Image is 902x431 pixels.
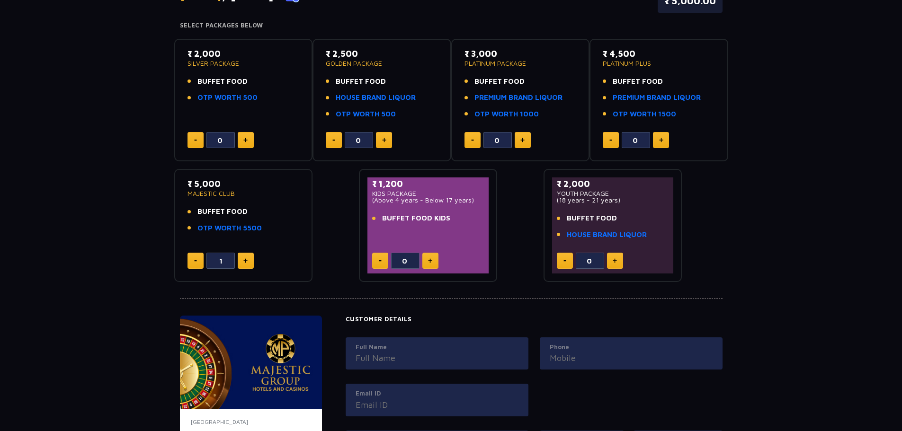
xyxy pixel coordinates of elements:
[603,47,715,60] p: ₹ 4,500
[197,206,248,217] span: BUFFET FOOD
[194,260,197,262] img: minus
[613,258,617,263] img: plus
[356,389,518,398] label: Email ID
[356,343,518,352] label: Full Name
[464,47,577,60] p: ₹ 3,000
[188,177,300,190] p: ₹ 5,000
[550,352,713,364] input: Mobile
[191,418,311,426] p: [GEOGRAPHIC_DATA]
[372,190,484,197] p: KIDS PACKAGE
[188,190,300,197] p: MAJESTIC CLUB
[188,60,300,67] p: SILVER PACKAGE
[557,177,669,190] p: ₹ 2,000
[550,343,713,352] label: Phone
[563,260,566,262] img: minus
[613,109,676,120] a: OTP WORTH 1500
[243,258,248,263] img: plus
[372,177,484,190] p: ₹ 1,200
[557,197,669,203] p: (18 years - 21 years)
[188,47,300,60] p: ₹ 2,000
[197,92,258,103] a: OTP WORTH 500
[180,316,322,409] img: majesticPride-banner
[382,138,386,142] img: plus
[336,109,396,120] a: OTP WORTH 500
[356,352,518,364] input: Full Name
[428,258,432,263] img: plus
[613,76,663,87] span: BUFFET FOOD
[332,140,335,141] img: minus
[474,92,563,103] a: PREMIUM BRAND LIQUOR
[336,92,416,103] a: HOUSE BRAND LIQUOR
[567,229,647,240] a: HOUSE BRAND LIQUOR
[197,76,248,87] span: BUFFET FOOD
[180,22,723,29] h4: Select Packages Below
[603,60,715,67] p: PLATINUM PLUS
[609,140,612,141] img: minus
[382,213,450,224] span: BUFFET FOOD KIDS
[474,109,539,120] a: OTP WORTH 1000
[346,316,723,323] h4: Customer Details
[659,138,663,142] img: plus
[379,260,382,262] img: minus
[326,60,438,67] p: GOLDEN PACKAGE
[243,138,248,142] img: plus
[613,92,701,103] a: PREMIUM BRAND LIQUOR
[336,76,386,87] span: BUFFET FOOD
[194,140,197,141] img: minus
[326,47,438,60] p: ₹ 2,500
[372,197,484,203] p: (Above 4 years - Below 17 years)
[474,76,525,87] span: BUFFET FOOD
[356,398,518,411] input: Email ID
[520,138,525,142] img: plus
[471,140,474,141] img: minus
[567,213,617,224] span: BUFFET FOOD
[197,223,262,234] a: OTP WORTH 5500
[464,60,577,67] p: PLATINUM PACKAGE
[557,190,669,197] p: YOUTH PACKAGE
